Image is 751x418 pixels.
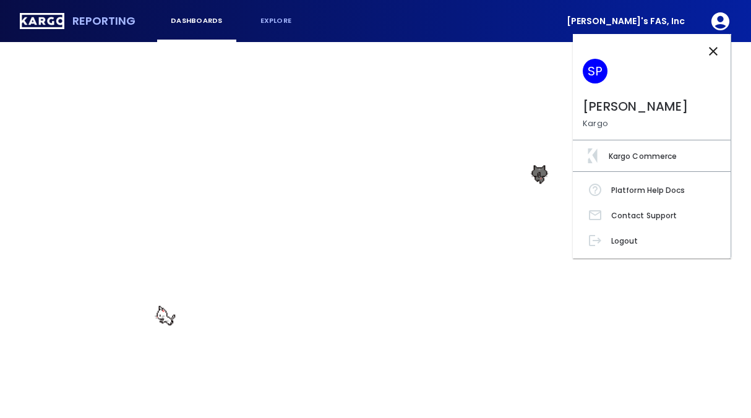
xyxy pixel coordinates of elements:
p: Contact Support [611,211,677,220]
a: Platform Help Docs [578,177,726,202]
img: icon [585,148,600,163]
p: Logout [611,236,638,245]
a: Contact Support [578,203,726,228]
p: Kargo [583,119,608,129]
div: SP [583,59,607,83]
p: Kargo Commerce [609,151,677,161]
img: N2WV9MFYIlzHDqWlh8tNwCfju3l+1Ic3QFkDFbbpf27dKA0wxpMuuP9B+WKYE1cQ2iHas92A6gJWZ8PgOHAcOADN+elIZu5fG... [151,301,182,332]
h6: [PERSON_NAME] [583,96,688,116]
a: Logout [578,228,726,253]
a: iconKargo Commerce [575,143,728,168]
img: AFdmylIX26KvgAAAAASUVORK5CYII= [524,160,555,190]
p: Platform Help Docs [611,186,685,195]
